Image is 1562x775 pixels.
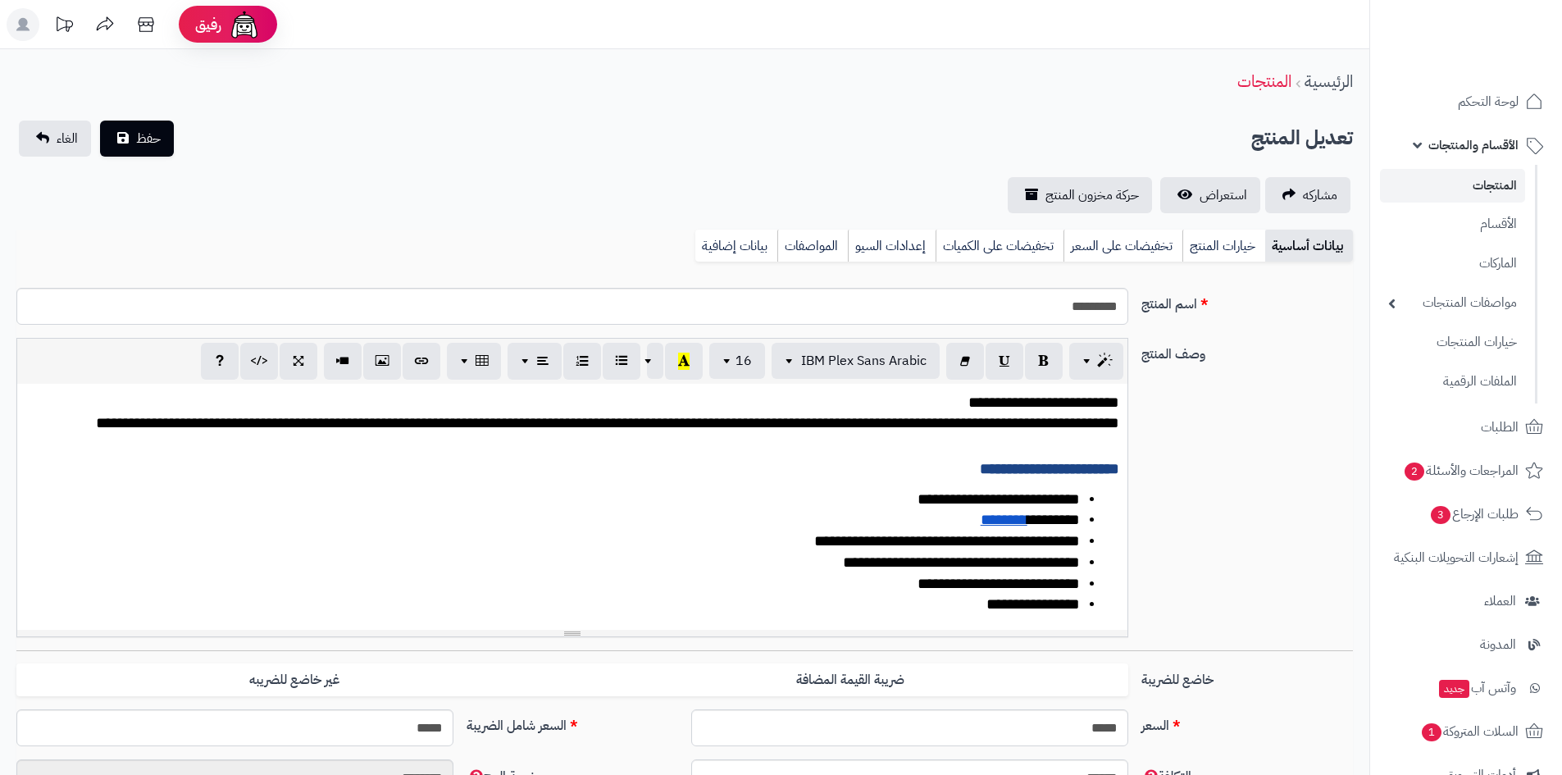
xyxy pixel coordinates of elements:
a: تحديثات المنصة [43,8,84,45]
button: حفظ [100,121,174,157]
span: IBM Plex Sans Arabic [801,351,927,371]
span: 16 [735,351,752,371]
a: بيانات أساسية [1265,230,1353,262]
span: طلبات الإرجاع [1429,503,1519,526]
a: المواصفات [777,230,848,262]
button: IBM Plex Sans Arabic [772,343,940,379]
a: المراجعات والأسئلة2 [1380,451,1552,490]
span: لوحة التحكم [1458,90,1519,113]
span: 1 [1422,723,1441,741]
span: مشاركه [1303,185,1337,205]
a: تخفيضات على السعر [1063,230,1182,262]
span: الأقسام والمنتجات [1428,134,1519,157]
a: الملفات الرقمية [1380,364,1525,399]
a: لوحة التحكم [1380,82,1552,121]
span: رفيق [195,15,221,34]
a: المنتجات [1237,69,1291,93]
img: logo-2.png [1450,46,1546,80]
a: مواصفات المنتجات [1380,285,1525,321]
span: المراجعات والأسئلة [1403,459,1519,482]
label: خاضع للضريبة [1135,663,1359,690]
span: السلات المتروكة [1420,720,1519,743]
a: السلات المتروكة1 [1380,712,1552,751]
a: بيانات إضافية [695,230,777,262]
span: الطلبات [1481,416,1519,439]
a: إشعارات التحويلات البنكية [1380,538,1552,577]
a: خيارات المنتج [1182,230,1265,262]
a: مشاركه [1265,177,1350,213]
a: الماركات [1380,246,1525,281]
a: الأقسام [1380,207,1525,242]
a: إعدادات السيو [848,230,936,262]
span: حركة مخزون المنتج [1045,185,1139,205]
a: المنتجات [1380,169,1525,203]
h2: تعديل المنتج [1251,121,1353,155]
a: العملاء [1380,581,1552,621]
img: ai-face.png [228,8,261,41]
span: العملاء [1484,590,1516,613]
a: تخفيضات على الكميات [936,230,1063,262]
span: إشعارات التحويلات البنكية [1394,546,1519,569]
span: وآتس آب [1437,677,1516,700]
span: جديد [1439,680,1469,698]
span: المدونة [1480,633,1516,656]
label: وصف المنتج [1135,338,1359,364]
label: السعر [1135,709,1359,736]
a: المدونة [1380,625,1552,664]
label: السعر شامل الضريبة [460,709,685,736]
label: ضريبة القيمة المضافة [572,663,1128,697]
a: وآتس آبجديد [1380,668,1552,708]
span: حفظ [136,129,161,148]
span: 3 [1431,506,1450,524]
a: خيارات المنتجات [1380,325,1525,360]
a: طلبات الإرجاع3 [1380,495,1552,534]
span: استعراض [1200,185,1247,205]
a: الرئيسية [1305,69,1353,93]
a: الطلبات [1380,408,1552,447]
a: استعراض [1160,177,1260,213]
label: اسم المنتج [1135,288,1359,314]
span: الغاء [57,129,78,148]
span: 2 [1405,463,1424,481]
button: 16 [709,343,765,379]
a: حركة مخزون المنتج [1008,177,1152,213]
a: الغاء [19,121,91,157]
label: غير خاضع للضريبه [16,663,572,697]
